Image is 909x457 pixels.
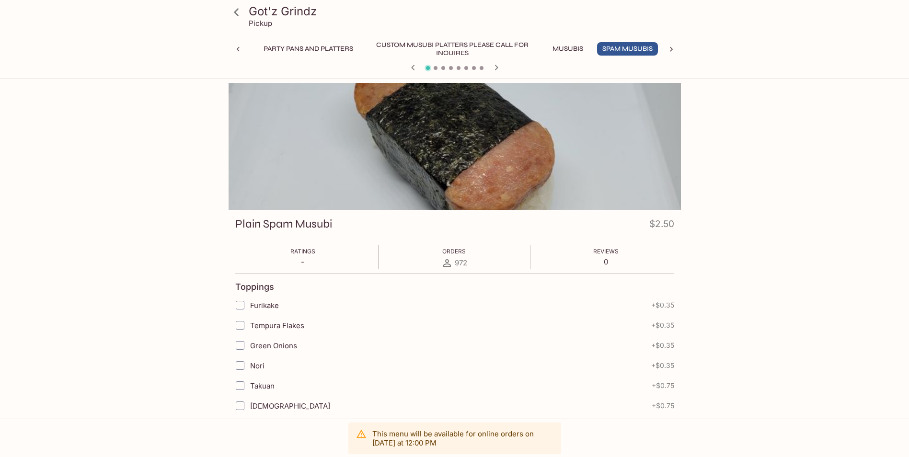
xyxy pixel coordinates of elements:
button: Party Pans and Platters [258,42,358,56]
p: 0 [593,257,619,266]
h3: Got'z Grindz [249,4,677,19]
p: This menu will be available for online orders on [DATE] at 12:00 PM [372,429,553,447]
span: + $0.35 [651,321,674,329]
span: Ratings [290,248,315,255]
span: Nori [250,361,265,370]
span: Tempura Flakes [250,321,304,330]
h4: Toppings [235,282,274,292]
span: Reviews [593,248,619,255]
button: Musubis [546,42,589,56]
button: Custom Musubi Platters PLEASE CALL FOR INQUIRES [366,42,539,56]
span: Orders [442,248,466,255]
span: Furikake [250,301,279,310]
span: 972 [455,258,467,267]
div: Plain Spam Musubi [229,83,681,210]
span: + $0.75 [652,382,674,389]
span: + $0.35 [651,301,674,309]
p: - [290,257,315,266]
span: [DEMOGRAPHIC_DATA] [250,401,330,411]
p: Pickup [249,19,272,28]
h4: $2.50 [649,217,674,235]
span: Green Onions [250,341,297,350]
button: Spam Musubis [597,42,658,56]
span: + $0.75 [652,402,674,410]
h3: Plain Spam Musubi [235,217,332,231]
span: + $0.35 [651,362,674,369]
span: + $0.35 [651,342,674,349]
span: Takuan [250,381,275,390]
